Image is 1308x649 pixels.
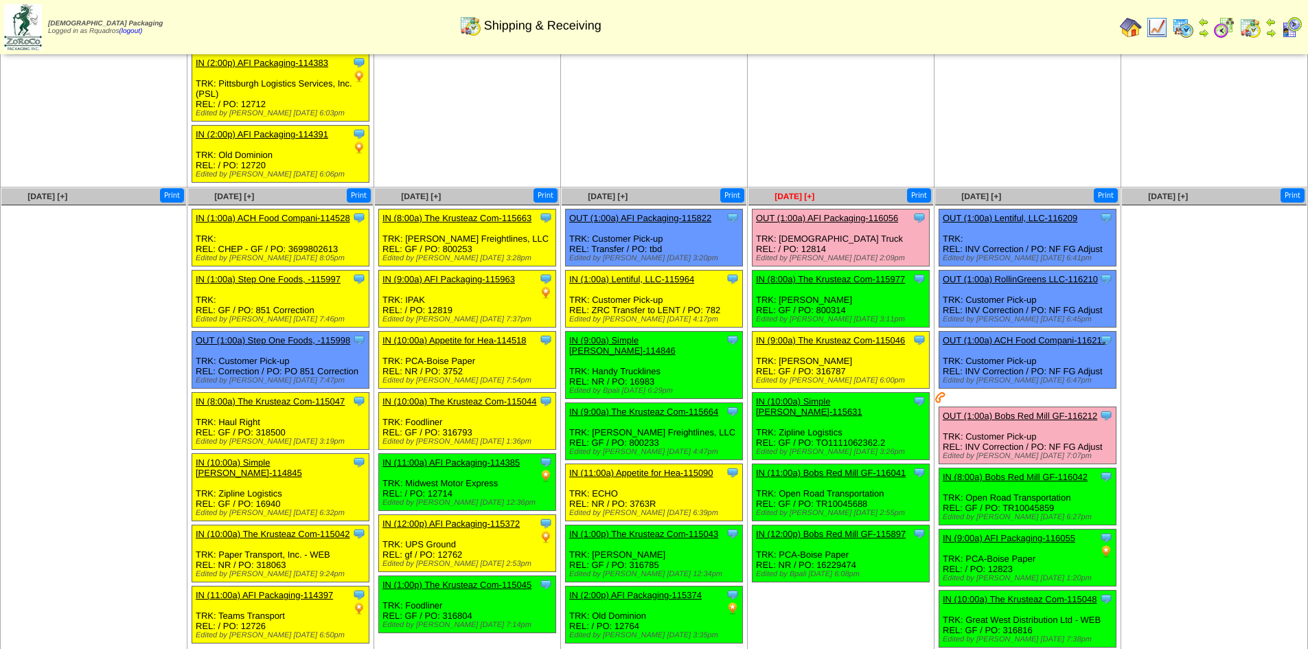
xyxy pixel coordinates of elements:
[1099,333,1113,347] img: Tooltip
[943,376,1116,385] div: Edited by [PERSON_NAME] [DATE] 6:47pm
[459,14,481,36] img: calendarinout.gif
[943,472,1088,482] a: IN (8:00a) Bobs Red Mill GF-116042
[943,594,1097,604] a: IN (10:00a) The Krusteaz Com-115048
[192,209,369,266] div: TRK: REL: CHEP - GF / PO: 3699802613
[196,254,369,262] div: Edited by [PERSON_NAME] [DATE] 8:05pm
[943,513,1116,521] div: Edited by [PERSON_NAME] [DATE] 6:27pm
[943,411,1097,421] a: OUT (1:00a) Bobs Red Mill GF-116212
[196,129,328,139] a: IN (2:00p) AFI Packaging-114391
[1281,16,1303,38] img: calendarcustomer.gif
[756,396,862,417] a: IN (10:00a) Simple [PERSON_NAME]-115631
[569,509,742,517] div: Edited by [PERSON_NAME] [DATE] 6:39pm
[753,393,930,460] div: TRK: Zipline Logistics REL: GF / PO: TO1111062362.2
[196,437,369,446] div: Edited by [PERSON_NAME] [DATE] 3:19pm
[533,188,558,203] button: Print
[48,20,163,27] span: [DEMOGRAPHIC_DATA] Packaging
[352,588,366,602] img: Tooltip
[196,58,328,68] a: IN (2:00p) AFI Packaging-114383
[943,574,1116,582] div: Edited by [PERSON_NAME] [DATE] 1:20pm
[726,588,739,602] img: Tooltip
[382,315,555,323] div: Edited by [PERSON_NAME] [DATE] 7:37pm
[382,457,520,468] a: IN (11:00a) AFI Packaging-114385
[382,580,531,590] a: IN (1:00p) The Krusteaz Com-115045
[961,192,1001,201] span: [DATE] [+]
[379,576,556,633] div: TRK: Foodliner REL: GF / PO: 316804
[569,570,742,578] div: Edited by [PERSON_NAME] [DATE] 12:34pm
[352,272,366,286] img: Tooltip
[756,315,929,323] div: Edited by [PERSON_NAME] [DATE] 3:11pm
[569,315,742,323] div: Edited by [PERSON_NAME] [DATE] 4:17pm
[943,335,1107,345] a: OUT (1:00a) ACH Food Compani-116211
[720,188,744,203] button: Print
[566,332,743,399] div: TRK: Handy Trucklines REL: NR / PO: 16983
[352,394,366,408] img: Tooltip
[569,631,742,639] div: Edited by [PERSON_NAME] [DATE] 3:35pm
[566,587,743,644] div: TRK: Old Dominion REL: / PO: 12764
[569,468,713,478] a: IN (11:00a) Appetite for Hea-115090
[382,437,555,446] div: Edited by [PERSON_NAME] [DATE] 1:36pm
[753,209,930,266] div: TRK: [DEMOGRAPHIC_DATA] Truck REL: / PO: 12814
[939,591,1116,648] div: TRK: Great West Distribution Ltd - WEB REL: GF / PO: 316816
[382,396,537,407] a: IN (10:00a) The Krusteaz Com-115044
[484,19,601,33] span: Shipping & Receiving
[196,376,369,385] div: Edited by [PERSON_NAME] [DATE] 7:47pm
[192,454,369,521] div: TRK: Zipline Logistics REL: GF / PO: 16940
[196,529,350,539] a: IN (10:00a) The Krusteaz Com-115042
[352,333,366,347] img: Tooltip
[913,211,926,225] img: Tooltip
[27,192,67,201] a: [DATE] [+]
[196,335,350,345] a: OUT (1:00a) Step One Foods, -115998
[775,192,814,201] a: [DATE] [+]
[1099,531,1113,545] img: Tooltip
[382,560,555,568] div: Edited by [PERSON_NAME] [DATE] 2:53pm
[756,213,898,223] a: OUT (1:00a) AFI Packaging-116056
[1198,16,1209,27] img: arrowleft.gif
[935,392,946,403] img: Customer has been contacted and delivery has been arranged
[382,621,555,629] div: Edited by [PERSON_NAME] [DATE] 7:14pm
[1099,211,1113,225] img: Tooltip
[1198,27,1209,38] img: arrowright.gif
[569,254,742,262] div: Edited by [PERSON_NAME] [DATE] 3:20pm
[401,192,441,201] a: [DATE] [+]
[1148,192,1188,201] a: [DATE] [+]
[196,109,369,117] div: Edited by [PERSON_NAME] [DATE] 6:03pm
[913,466,926,479] img: Tooltip
[756,468,906,478] a: IN (11:00a) Bobs Red Mill GF-116041
[1239,16,1261,38] img: calendarinout.gif
[196,170,369,179] div: Edited by [PERSON_NAME] [DATE] 6:06pm
[382,335,527,345] a: IN (10:00a) Appetite for Hea-114518
[753,332,930,389] div: TRK: [PERSON_NAME] REL: GF / PO: 316787
[192,393,369,450] div: TRK: Haul Right REL: GF / PO: 318500
[539,516,553,530] img: Tooltip
[913,394,926,408] img: Tooltip
[939,332,1116,389] div: TRK: Customer Pick-up REL: INV Correction / PO: NF FG Adjust
[569,407,718,417] a: IN (9:00a) The Krusteaz Com-115664
[352,69,366,83] img: PO
[907,188,931,203] button: Print
[379,271,556,328] div: TRK: IPAK REL: / PO: 12819
[753,464,930,521] div: TRK: Open Road Transportation REL: GF / PO: TR10045688
[1265,16,1276,27] img: arrowleft.gif
[569,274,694,284] a: IN (1:00a) Lentiful, LLC-115964
[1099,545,1113,558] img: PO
[726,333,739,347] img: Tooltip
[913,272,926,286] img: Tooltip
[569,529,718,539] a: IN (1:00p) The Krusteaz Com-115043
[539,530,553,544] img: PO
[756,335,905,345] a: IN (9:00a) The Krusteaz Com-115046
[756,376,929,385] div: Edited by [PERSON_NAME] [DATE] 6:00pm
[756,254,929,262] div: Edited by [PERSON_NAME] [DATE] 2:09pm
[756,509,929,517] div: Edited by [PERSON_NAME] [DATE] 2:55pm
[352,211,366,225] img: Tooltip
[119,27,142,35] a: (logout)
[196,396,345,407] a: IN (8:00a) The Krusteaz Com-115047
[1120,16,1142,38] img: home.gif
[214,192,254,201] a: [DATE] [+]
[566,403,743,460] div: TRK: [PERSON_NAME] Freightlines, LLC REL: GF / PO: 800233
[1281,188,1305,203] button: Print
[939,407,1116,464] div: TRK: Customer Pick-up REL: INV Correction / PO: NF FG Adjust
[943,274,1098,284] a: OUT (1:00a) RollinGreens LLC-116210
